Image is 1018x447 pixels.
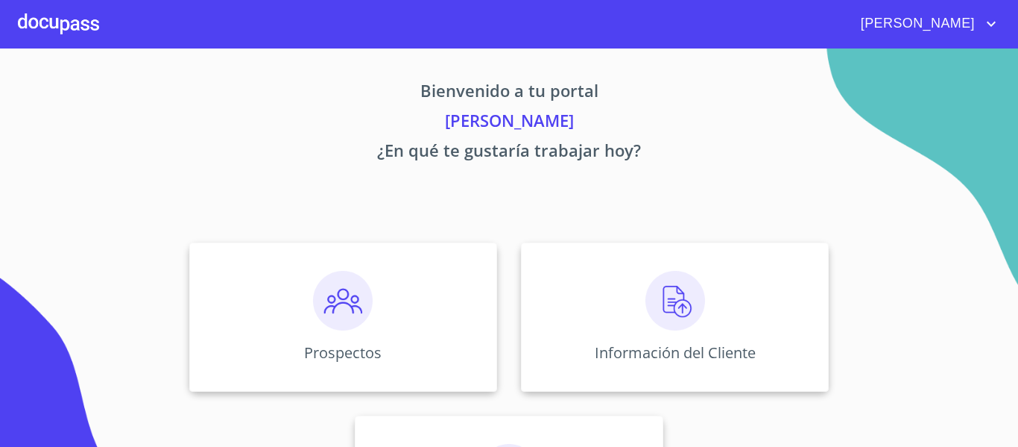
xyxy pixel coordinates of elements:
[313,271,373,331] img: prospectos.png
[50,78,968,108] p: Bienvenido a tu portal
[50,108,968,138] p: [PERSON_NAME]
[850,12,1000,36] button: account of current user
[645,271,705,331] img: carga.png
[850,12,982,36] span: [PERSON_NAME]
[50,138,968,168] p: ¿En qué te gustaría trabajar hoy?
[595,343,756,363] p: Información del Cliente
[304,343,382,363] p: Prospectos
